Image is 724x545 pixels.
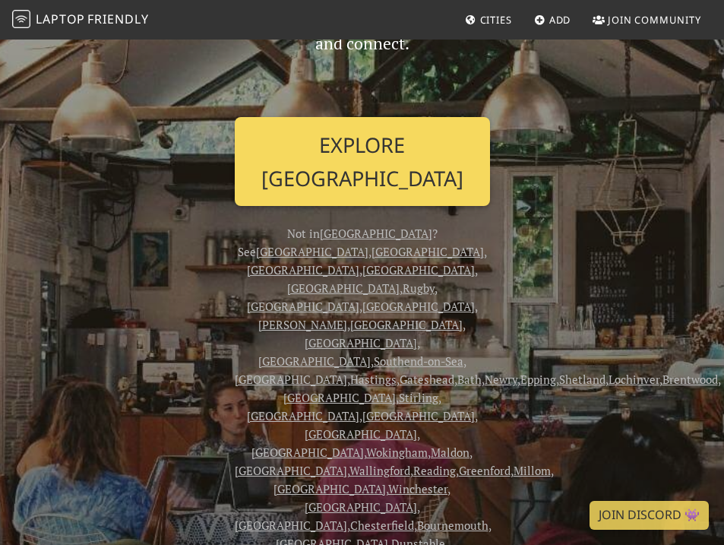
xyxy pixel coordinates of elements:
a: Southend-on-Sea [374,353,463,369]
a: [GEOGRAPHIC_DATA] [258,353,371,369]
a: [GEOGRAPHIC_DATA] [320,226,432,241]
a: [GEOGRAPHIC_DATA] [256,244,368,259]
a: Gateshead [400,372,454,387]
a: Wallingford [349,463,410,478]
a: [GEOGRAPHIC_DATA] [362,408,475,423]
a: Shetland [559,372,605,387]
a: [GEOGRAPHIC_DATA] [235,463,347,478]
a: Maldon [431,445,469,460]
a: [GEOGRAPHIC_DATA] [371,244,484,259]
span: Friendly [87,11,148,27]
span: Join Community [608,13,701,27]
a: [GEOGRAPHIC_DATA] [305,335,417,350]
a: Cities [459,6,518,33]
a: [GEOGRAPHIC_DATA] [362,262,475,277]
a: [GEOGRAPHIC_DATA] [235,518,347,533]
a: Bath [457,372,482,387]
a: Brentwood [662,372,718,387]
span: Add [549,13,571,27]
a: Winchester [388,481,447,496]
a: [GEOGRAPHIC_DATA] [305,426,417,442]
img: LaptopFriendly [12,10,30,28]
a: [GEOGRAPHIC_DATA] [362,299,475,314]
a: [GEOGRAPHIC_DATA] [247,408,359,423]
a: Chesterfield [350,518,414,533]
a: [GEOGRAPHIC_DATA] [247,262,359,277]
a: [GEOGRAPHIC_DATA] [350,317,463,332]
a: Stirling [399,390,438,405]
a: Join Community [586,6,707,33]
a: Bournemouth [417,518,488,533]
a: [GEOGRAPHIC_DATA] [247,299,359,314]
a: Hastings [350,372,397,387]
a: [GEOGRAPHIC_DATA] [273,481,386,496]
a: [GEOGRAPHIC_DATA] [287,280,400,296]
span: Cities [480,13,512,27]
a: Epping [520,372,556,387]
a: [GEOGRAPHIC_DATA] [305,499,417,515]
span: Laptop [36,11,85,27]
a: [GEOGRAPHIC_DATA] [235,372,347,387]
a: [GEOGRAPHIC_DATA] [283,390,396,405]
a: Reading [413,463,456,478]
a: [PERSON_NAME] [258,317,347,332]
a: [GEOGRAPHIC_DATA] [251,445,364,460]
a: Rugby [403,280,435,296]
a: Add [528,6,577,33]
a: Greenford [459,463,511,478]
a: Lochinver [609,372,659,387]
a: LaptopFriendly LaptopFriendly [12,7,149,33]
a: Wokingham [366,445,428,460]
a: Explore [GEOGRAPHIC_DATA] [235,117,490,206]
a: Newry [485,372,517,387]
